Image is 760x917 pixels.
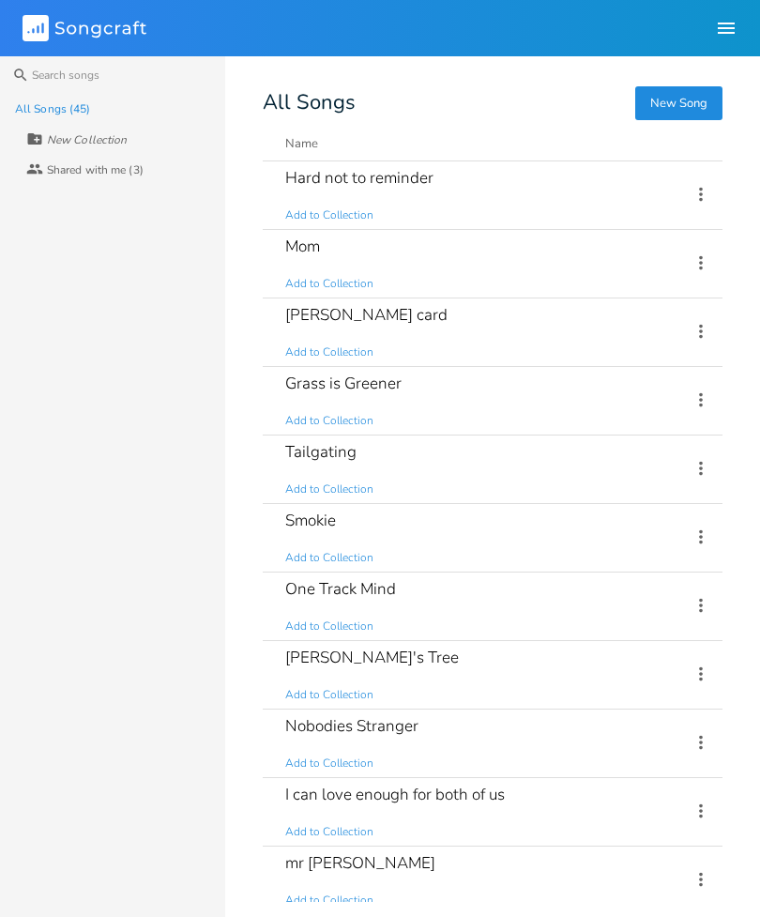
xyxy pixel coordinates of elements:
span: Add to Collection [285,619,373,634]
div: All Songs [263,94,722,112]
span: Add to Collection [285,276,373,292]
div: I can love enough for both of us [285,787,505,802]
span: Add to Collection [285,687,373,703]
span: Add to Collection [285,413,373,429]
div: [PERSON_NAME]'s Tree [285,650,459,665]
div: One Track Mind [285,581,396,597]
span: Add to Collection [285,550,373,566]
div: Mom [285,238,320,254]
div: Smokie [285,512,336,528]
span: Add to Collection [285,344,373,360]
span: Add to Collection [285,893,373,909]
div: Shared with me (3) [47,164,144,176]
div: Name [285,135,318,152]
div: Grass is Greener [285,375,402,391]
div: New Collection [47,134,127,145]
div: [PERSON_NAME] card [285,307,448,323]
span: Add to Collection [285,824,373,840]
button: Name [285,134,668,153]
div: All Songs (45) [15,103,90,115]
button: New Song [635,86,722,120]
span: Add to Collection [285,207,373,223]
div: Tailgating [285,444,357,460]
div: Nobodies Stranger [285,718,418,734]
span: Add to Collection [285,481,373,497]
div: mr [PERSON_NAME] [285,855,435,871]
div: Hard not to reminder [285,170,433,186]
span: Add to Collection [285,756,373,772]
